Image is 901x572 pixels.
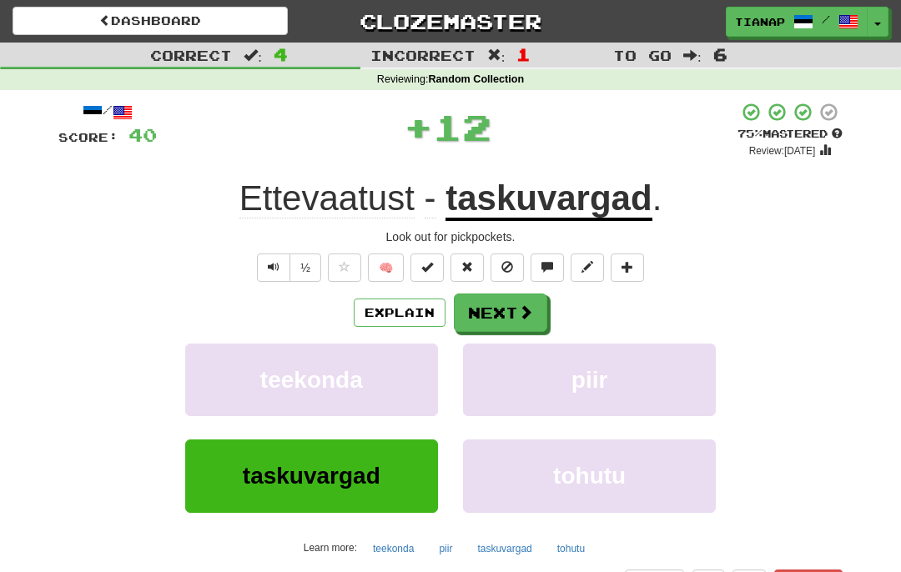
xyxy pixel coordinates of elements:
[425,178,436,218] span: -
[491,253,524,282] button: Ignore sentence (alt+i)
[428,73,524,85] strong: Random Collection
[328,253,361,282] button: Favorite sentence (alt+f)
[244,48,262,63] span: :
[487,48,506,63] span: :
[749,145,816,157] small: Review: [DATE]
[185,439,438,512] button: taskuvargad
[737,127,843,142] div: Mastered
[150,47,232,63] span: Correct
[289,253,321,282] button: ½
[735,14,785,29] span: TianaP
[445,178,652,221] u: taskuvargad
[553,463,626,489] span: tohutu
[368,253,404,282] button: 🧠
[313,7,588,36] a: Clozemaster
[531,253,564,282] button: Discuss sentence (alt+u)
[260,367,363,393] span: teekonda
[454,294,547,332] button: Next
[257,253,290,282] button: Play sentence audio (ctl+space)
[304,542,357,554] small: Learn more:
[726,7,868,37] a: TianaP /
[652,178,662,218] span: .
[516,44,531,64] span: 1
[822,13,830,25] span: /
[58,228,843,245] div: Look out for pickpockets.
[571,367,608,393] span: piir
[433,106,491,148] span: 12
[128,124,157,145] span: 40
[737,127,763,140] span: 75 %
[450,253,484,282] button: Reset to 0% Mastered (alt+r)
[410,253,444,282] button: Set this sentence to 100% Mastered (alt+m)
[713,44,727,64] span: 6
[463,439,716,512] button: tohutu
[370,47,476,63] span: Incorrect
[683,48,702,63] span: :
[185,344,438,416] button: teekonda
[548,536,594,561] button: tohutu
[463,344,716,416] button: piir
[354,299,445,327] button: Explain
[254,253,321,282] div: Text-to-speech controls
[468,536,541,561] button: taskuvargad
[611,253,644,282] button: Add to collection (alt+a)
[58,130,118,144] span: Score:
[274,44,288,64] span: 4
[571,253,604,282] button: Edit sentence (alt+d)
[404,102,433,152] span: +
[613,47,672,63] span: To go
[13,7,288,35] a: Dashboard
[364,536,423,561] button: teekonda
[239,178,415,218] span: Ettevaatust
[243,463,380,489] span: taskuvargad
[58,102,157,123] div: /
[430,536,461,561] button: piir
